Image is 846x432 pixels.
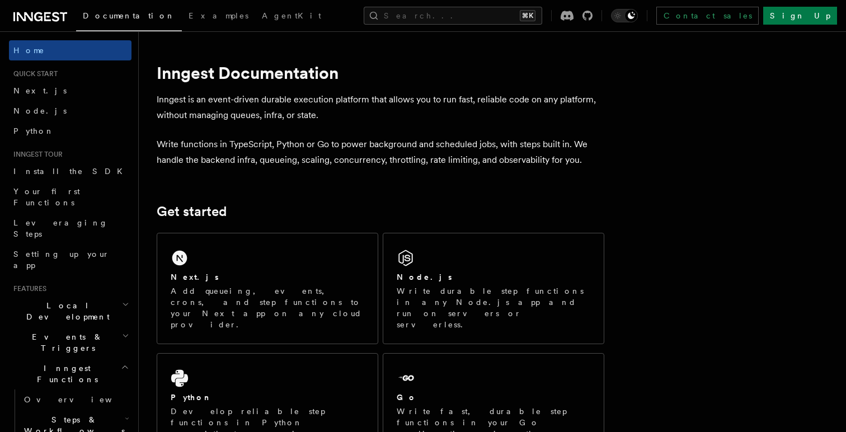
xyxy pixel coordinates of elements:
[24,395,139,404] span: Overview
[83,11,175,20] span: Documentation
[13,45,45,56] span: Home
[262,11,321,20] span: AgentKit
[763,7,837,25] a: Sign Up
[9,40,131,60] a: Home
[189,11,248,20] span: Examples
[364,7,542,25] button: Search...⌘K
[9,161,131,181] a: Install the SDK
[13,187,80,207] span: Your first Functions
[9,150,63,159] span: Inngest tour
[157,63,604,83] h1: Inngest Documentation
[182,3,255,30] a: Examples
[13,167,129,176] span: Install the SDK
[171,285,364,330] p: Add queueing, events, crons, and step functions to your Next app on any cloud provider.
[13,250,110,270] span: Setting up your app
[9,121,131,141] a: Python
[9,327,131,358] button: Events & Triggers
[9,213,131,244] a: Leveraging Steps
[383,233,604,344] a: Node.jsWrite durable step functions in any Node.js app and run on servers or serverless.
[157,204,227,219] a: Get started
[397,271,452,283] h2: Node.js
[171,271,219,283] h2: Next.js
[171,392,212,403] h2: Python
[157,92,604,123] p: Inngest is an event-driven durable execution platform that allows you to run fast, reliable code ...
[397,285,590,330] p: Write durable step functions in any Node.js app and run on servers or serverless.
[9,81,131,101] a: Next.js
[13,86,67,95] span: Next.js
[255,3,328,30] a: AgentKit
[76,3,182,31] a: Documentation
[520,10,535,21] kbd: ⌘K
[9,284,46,293] span: Features
[9,331,122,354] span: Events & Triggers
[656,7,759,25] a: Contact sales
[9,363,121,385] span: Inngest Functions
[9,101,131,121] a: Node.js
[9,300,122,322] span: Local Development
[13,126,54,135] span: Python
[20,389,131,410] a: Overview
[9,181,131,213] a: Your first Functions
[9,244,131,275] a: Setting up your app
[397,392,417,403] h2: Go
[13,218,108,238] span: Leveraging Steps
[611,9,638,22] button: Toggle dark mode
[157,233,378,344] a: Next.jsAdd queueing, events, crons, and step functions to your Next app on any cloud provider.
[9,295,131,327] button: Local Development
[13,106,67,115] span: Node.js
[157,137,604,168] p: Write functions in TypeScript, Python or Go to power background and scheduled jobs, with steps bu...
[9,358,131,389] button: Inngest Functions
[9,69,58,78] span: Quick start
